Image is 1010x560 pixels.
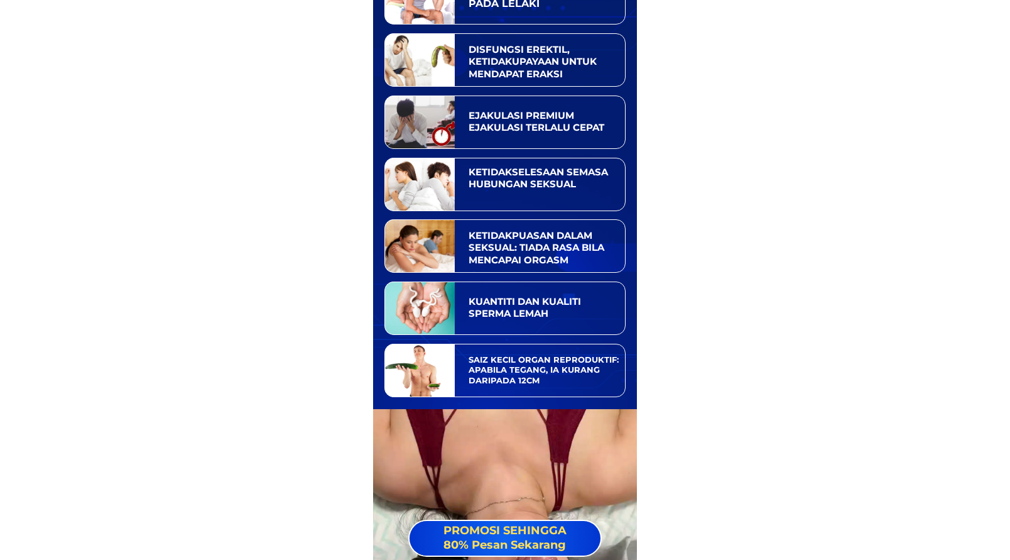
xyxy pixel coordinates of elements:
div: DISFUNGSI EREKTIL, KETIDAKUPAYAAN UNTUK MENDAPAT ERAKSI [469,43,622,80]
div: KETIDAKPUASAN DALAM SEKSUAL: TIADA RASA BILA MENCAPAI ORGASM [469,229,609,266]
span: PROMOSI SEHINGGA 80% Pesan Sekarang [443,524,567,552]
div: SAIZ KECIL ORGAN REPRODUKTIF: APABILA TEGANG, IA KURANG DARIPADA 12CM [469,354,621,387]
div: KUANTITI DAN KUALITI SPERMA LEMAH [469,295,621,320]
div: EJAKULASI PREMIUM EJAKULASI TERLALU CEPAT [469,109,622,134]
div: KETIDAKSELESAAN SEMASA HUBUNGAN SEKSUAL [469,166,609,190]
